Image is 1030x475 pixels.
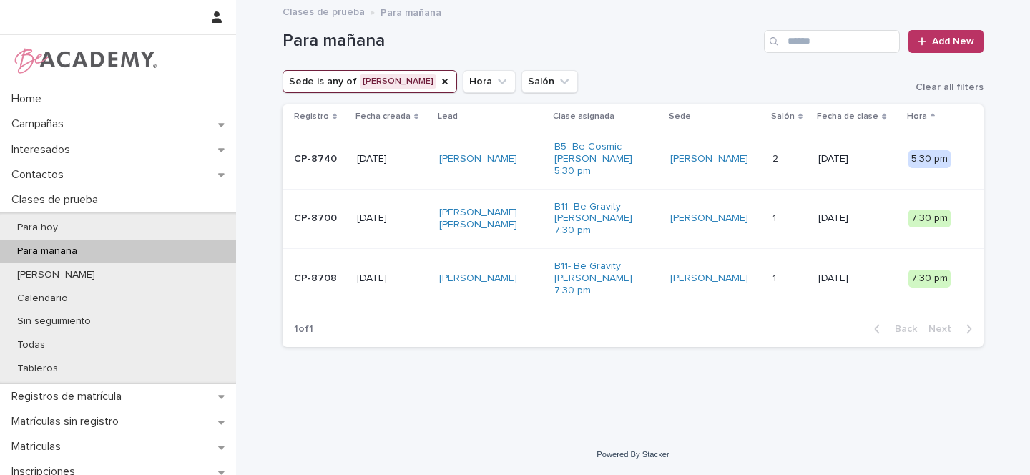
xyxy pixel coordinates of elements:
a: Add New [908,30,984,53]
tr: CP-8740[DATE][PERSON_NAME] B5- Be Cosmic [PERSON_NAME] 5:30 pm [PERSON_NAME] 22 [DATE]5:30 pm [283,129,984,189]
a: [PERSON_NAME] [439,153,517,165]
p: Registro [294,109,329,124]
p: [DATE] [357,273,428,285]
p: Para hoy [6,222,69,234]
button: Clear all filters [904,82,984,92]
p: Clases de prueba [6,193,109,207]
p: [DATE] [357,212,428,225]
p: 1 [772,210,779,225]
p: Campañas [6,117,75,131]
p: Para mañana [381,4,441,19]
div: 7:30 pm [908,270,951,288]
button: Sede [283,70,457,93]
p: Fecha de clase [817,109,878,124]
p: 1 of 1 [283,312,325,347]
tr: CP-8700[DATE][PERSON_NAME] [PERSON_NAME] B11- Be Gravity [PERSON_NAME] 7:30 pm [PERSON_NAME] 11 [... [283,189,984,248]
input: Search [764,30,900,53]
button: Hora [463,70,516,93]
p: Calendario [6,293,79,305]
p: Registros de matrícula [6,390,133,403]
a: [PERSON_NAME] [670,273,748,285]
span: Back [886,324,917,334]
a: Powered By Stacker [597,450,669,459]
span: Next [928,324,960,334]
p: [DATE] [818,273,896,285]
a: B11- Be Gravity [PERSON_NAME] 7:30 pm [554,260,644,296]
div: 7:30 pm [908,210,951,227]
p: Lead [438,109,458,124]
p: Fecha creada [355,109,411,124]
p: Contactos [6,168,75,182]
p: 2 [772,150,781,165]
p: Home [6,92,53,106]
p: CP-8740 [294,153,345,165]
p: Matriculas [6,440,72,454]
a: Clases de prueba [283,3,365,19]
p: Tableros [6,363,69,375]
a: B11- Be Gravity [PERSON_NAME] 7:30 pm [554,201,644,237]
p: [DATE] [818,153,896,165]
a: [PERSON_NAME] [439,273,517,285]
p: [DATE] [357,153,428,165]
a: [PERSON_NAME] [670,153,748,165]
h1: Para mañana [283,31,758,52]
p: 1 [772,270,779,285]
p: Interesados [6,143,82,157]
p: [PERSON_NAME] [6,269,107,281]
span: Add New [932,36,974,46]
span: Clear all filters [916,82,984,92]
tr: CP-8708[DATE][PERSON_NAME] B11- Be Gravity [PERSON_NAME] 7:30 pm [PERSON_NAME] 11 [DATE]7:30 pm [283,248,984,308]
button: Next [923,323,984,336]
p: CP-8700 [294,212,345,225]
p: Matrículas sin registro [6,415,130,429]
a: [PERSON_NAME] [PERSON_NAME] [439,207,529,231]
a: [PERSON_NAME] [670,212,748,225]
p: [DATE] [818,212,896,225]
button: Back [863,323,923,336]
p: Salón [771,109,795,124]
p: Hora [907,109,927,124]
p: Para mañana [6,245,89,258]
p: CP-8708 [294,273,345,285]
img: WPrjXfSUmiLcdUfaYY4Q [11,46,158,75]
p: Clase asignada [553,109,614,124]
p: Sede [669,109,691,124]
p: Todas [6,339,57,351]
button: Salón [521,70,578,93]
a: B5- Be Cosmic [PERSON_NAME] 5:30 pm [554,141,644,177]
div: 5:30 pm [908,150,951,168]
p: Sin seguimiento [6,315,102,328]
